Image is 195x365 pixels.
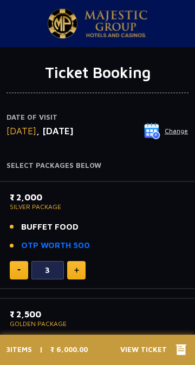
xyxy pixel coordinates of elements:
span: BUFFET FOOD [21,221,79,233]
h1: Ticket Booking [6,63,188,82]
p: Date of Visit [6,112,188,123]
span: , [DATE] [36,126,74,136]
p: ₹ 2,000 [10,191,185,204]
p: | [32,344,50,355]
span: [DATE] [6,126,36,136]
a: OTP WORTH 500 [21,239,90,252]
button: View Ticket [120,344,188,355]
p: ₹ 2,500 [10,308,185,321]
button: Change [144,122,188,140]
p: GOLDEN PACKAGE [10,321,185,327]
h4: Select Packages Below [6,161,188,170]
span: 3 [6,345,10,354]
img: Majestic Pride [84,10,147,37]
p: ITEMS [6,344,32,355]
img: Majestic Pride [48,9,78,38]
img: plus [74,268,79,273]
span: ₹ 6,000.00 [50,345,88,354]
img: minus [17,269,21,271]
span: View Ticket [120,344,174,355]
p: SILVER PACKAGE [10,204,185,210]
